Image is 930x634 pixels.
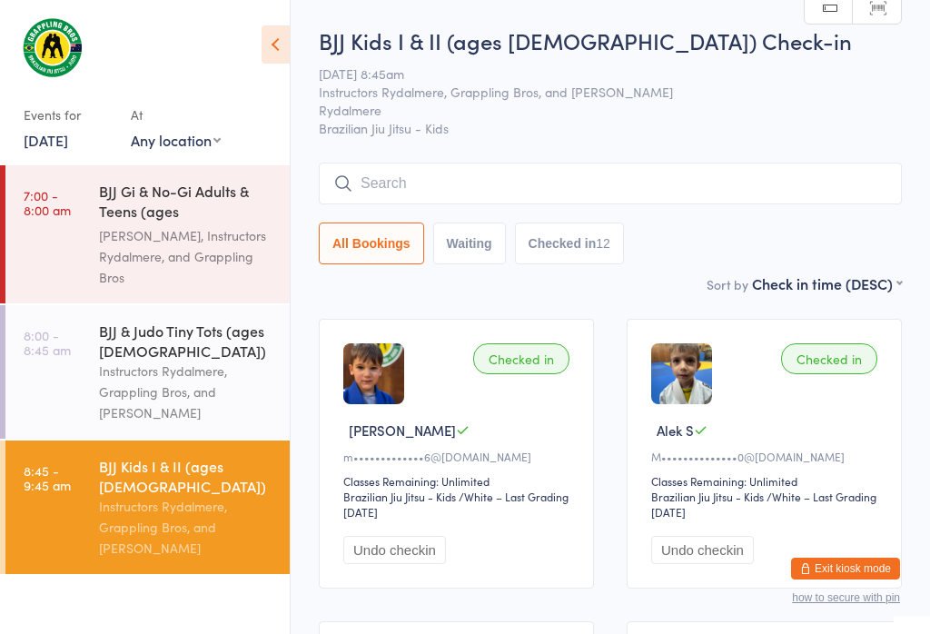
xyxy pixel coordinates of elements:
[18,14,86,82] img: Grappling Bros Rydalmere
[596,236,610,251] div: 12
[24,130,68,150] a: [DATE]
[99,181,274,225] div: BJJ Gi & No-Gi Adults & Teens (ages [DEMOGRAPHIC_DATA]+)
[5,305,290,439] a: 8:00 -8:45 amBJJ & Judo Tiny Tots (ages [DEMOGRAPHIC_DATA])Instructors Rydalmere, Grappling Bros,...
[651,536,754,564] button: Undo checkin
[131,130,221,150] div: Any location
[651,343,712,404] img: image1748239148.png
[319,163,902,204] input: Search
[343,473,575,489] div: Classes Remaining: Unlimited
[24,463,71,492] time: 8:45 - 9:45 am
[319,64,874,83] span: [DATE] 8:45am
[99,361,274,423] div: Instructors Rydalmere, Grappling Bros, and [PERSON_NAME]
[131,100,221,130] div: At
[752,273,902,293] div: Check in time (DESC)
[319,223,424,264] button: All Bookings
[24,328,71,357] time: 8:00 - 8:45 am
[707,275,748,293] label: Sort by
[319,25,902,55] h2: BJJ Kids I & II (ages [DEMOGRAPHIC_DATA]) Check-in
[99,456,274,496] div: BJJ Kids I & II (ages [DEMOGRAPHIC_DATA])
[99,225,274,288] div: [PERSON_NAME], Instructors Rydalmere, and Grappling Bros
[791,558,900,580] button: Exit kiosk mode
[473,343,569,374] div: Checked in
[343,536,446,564] button: Undo checkin
[651,449,883,464] div: M••••••••••••••0@[DOMAIN_NAME]
[99,496,274,559] div: Instructors Rydalmere, Grappling Bros, and [PERSON_NAME]
[781,343,877,374] div: Checked in
[343,489,456,504] div: Brazilian Jiu Jitsu - Kids
[651,473,883,489] div: Classes Remaining: Unlimited
[319,83,874,101] span: Instructors Rydalmere, Grappling Bros, and [PERSON_NAME]
[515,223,624,264] button: Checked in12
[24,188,71,217] time: 7:00 - 8:00 am
[5,441,290,574] a: 8:45 -9:45 amBJJ Kids I & II (ages [DEMOGRAPHIC_DATA])Instructors Rydalmere, Grappling Bros, and ...
[343,449,575,464] div: m•••••••••••••6@[DOMAIN_NAME]
[349,421,456,440] span: [PERSON_NAME]
[319,101,874,119] span: Rydalmere
[319,119,902,137] span: Brazilian Jiu Jitsu - Kids
[343,343,404,404] img: image1750658856.png
[433,223,506,264] button: Waiting
[5,165,290,303] a: 7:00 -8:00 amBJJ Gi & No-Gi Adults & Teens (ages [DEMOGRAPHIC_DATA]+)[PERSON_NAME], Instructors R...
[651,489,764,504] div: Brazilian Jiu Jitsu - Kids
[657,421,694,440] span: Alek S
[99,321,274,361] div: BJJ & Judo Tiny Tots (ages [DEMOGRAPHIC_DATA])
[792,591,900,604] button: how to secure with pin
[24,100,113,130] div: Events for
